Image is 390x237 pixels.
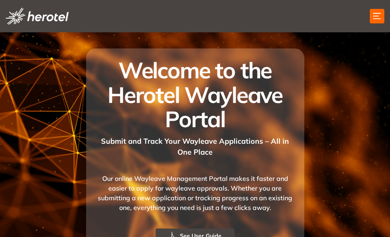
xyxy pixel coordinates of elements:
[96,157,295,229] div: Our online Wayleave Management Portal makes it faster and easier to apply for wayleave approvals....
[108,56,282,133] span: Welcome to the Herotel Wayleave Portal
[96,132,295,157] div: Submit and Track Your Wayleave Applications – All in One Place
[6,8,69,25] img: logo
